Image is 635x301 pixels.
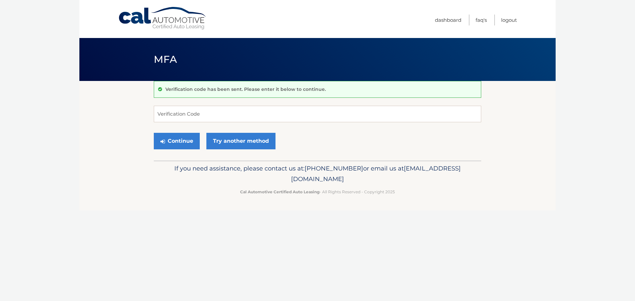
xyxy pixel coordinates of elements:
span: [PHONE_NUMBER] [305,165,363,172]
button: Continue [154,133,200,149]
span: MFA [154,53,177,65]
p: - All Rights Reserved - Copyright 2025 [158,188,477,195]
a: Logout [501,15,517,25]
a: Cal Automotive [118,7,207,30]
input: Verification Code [154,106,481,122]
p: If you need assistance, please contact us at: or email us at [158,163,477,184]
a: Try another method [206,133,275,149]
span: [EMAIL_ADDRESS][DOMAIN_NAME] [291,165,461,183]
strong: Cal Automotive Certified Auto Leasing [240,189,319,194]
a: FAQ's [476,15,487,25]
a: Dashboard [435,15,461,25]
p: Verification code has been sent. Please enter it below to continue. [165,86,326,92]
